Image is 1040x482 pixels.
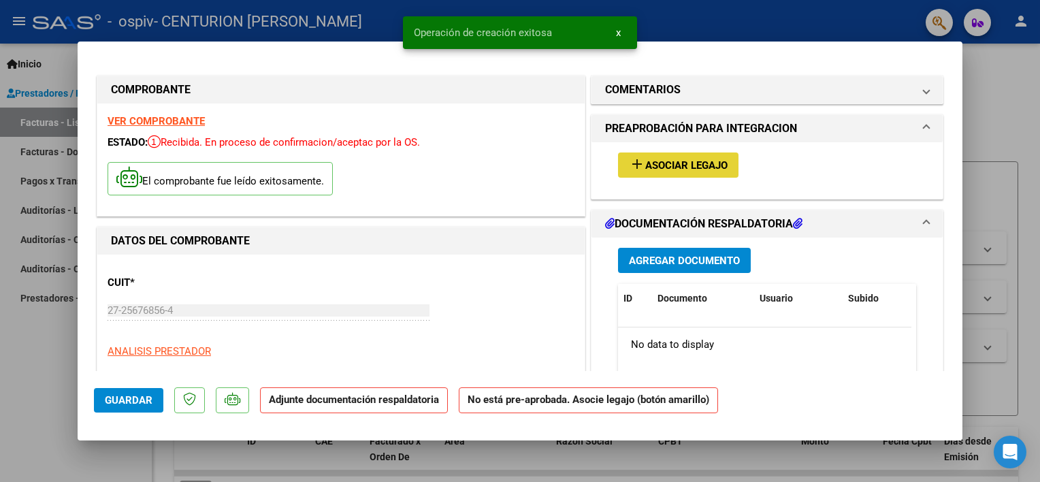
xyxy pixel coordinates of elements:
button: Asociar Legajo [618,152,738,178]
div: PREAPROBACIÓN PARA INTEGRACION [591,142,943,199]
h1: PREAPROBACIÓN PARA INTEGRACION [605,120,797,137]
button: Agregar Documento [618,248,751,273]
span: ANALISIS PRESTADOR [108,345,211,357]
mat-expansion-panel-header: DOCUMENTACIÓN RESPALDATORIA [591,210,943,238]
button: Guardar [94,388,163,413]
span: Recibida. En proceso de confirmacion/aceptac por la OS. [148,136,420,148]
p: El comprobante fue leído exitosamente. [108,162,333,195]
button: x [605,20,632,45]
strong: Adjunte documentación respaldatoria [269,393,439,406]
span: x [616,27,621,39]
span: Agregar Documento [629,255,740,267]
h1: COMENTARIOS [605,82,681,98]
strong: No está pre-aprobada. Asocie legajo (botón amarillo) [459,387,718,414]
span: Documento [657,293,707,304]
span: ESTADO: [108,136,148,148]
p: CENTURION [PERSON_NAME] [108,369,574,385]
strong: DATOS DEL COMPROBANTE [111,234,250,247]
div: No data to display [618,327,911,361]
span: ID [623,293,632,304]
span: Guardar [105,394,152,406]
span: Usuario [760,293,793,304]
div: Open Intercom Messenger [994,436,1026,468]
span: Asociar Legajo [645,159,728,172]
datatable-header-cell: Acción [911,284,979,313]
span: Operación de creación exitosa [414,26,552,39]
p: CUIT [108,275,248,291]
span: Subido [848,293,879,304]
datatable-header-cell: Usuario [754,284,843,313]
mat-expansion-panel-header: PREAPROBACIÓN PARA INTEGRACION [591,115,943,142]
datatable-header-cell: ID [618,284,652,313]
mat-icon: add [629,156,645,172]
datatable-header-cell: Documento [652,284,754,313]
strong: COMPROBANTE [111,83,191,96]
h1: DOCUMENTACIÓN RESPALDATORIA [605,216,802,232]
datatable-header-cell: Subido [843,284,911,313]
a: VER COMPROBANTE [108,115,205,127]
mat-expansion-panel-header: COMENTARIOS [591,76,943,103]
